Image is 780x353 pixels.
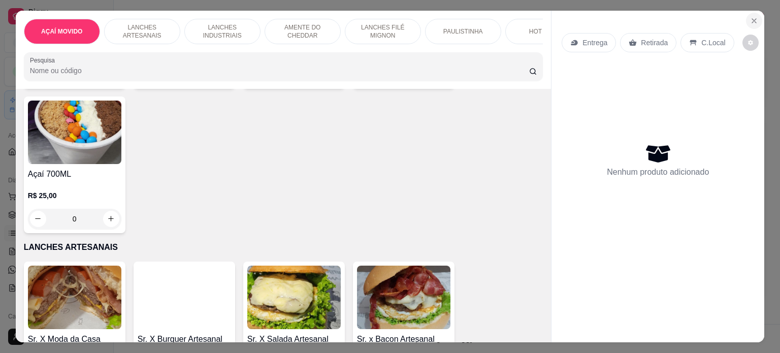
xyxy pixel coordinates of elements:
[113,23,172,40] p: LANCHES ARTESANAIS
[193,23,252,40] p: LANCHES INDUSTRIAIS
[247,333,341,345] h4: Sr. X Salada Artesanal
[247,266,341,329] img: product-image
[138,266,231,329] img: product-image
[24,241,543,253] p: LANCHES ARTESANAIS
[742,35,759,51] button: decrease-product-quantity
[28,190,121,201] p: R$ 25,00
[641,38,668,48] p: Retirada
[357,266,450,329] img: product-image
[582,38,607,48] p: Entrega
[28,101,121,164] img: product-image
[353,23,412,40] p: LANCHES FILÉ MIGNON
[41,27,82,36] p: AÇAÍ MOVIDO
[746,13,762,29] button: Close
[701,38,725,48] p: C.Local
[30,56,58,65] label: Pesquisa
[529,27,558,36] p: HOT DOG
[28,168,121,180] h4: Açaí 700ML
[273,23,332,40] p: AMENTE DO CHEDDAR
[30,66,529,76] input: Pesquisa
[443,27,483,36] p: PAULISTINHA
[607,166,709,178] p: Nenhum produto adicionado
[357,333,450,345] h4: Sr. x Bacon Artesanal
[28,266,121,329] img: product-image
[138,333,231,345] h4: Sr. X Burguer Artesanal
